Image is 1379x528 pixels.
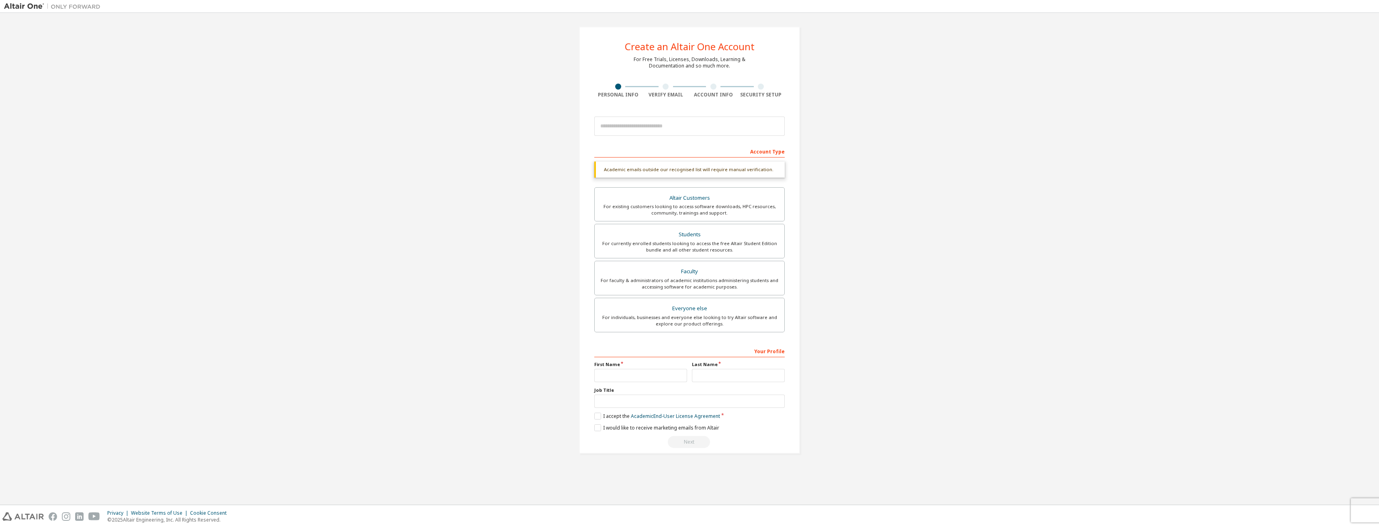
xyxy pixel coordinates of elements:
[131,510,190,516] div: Website Terms of Use
[599,303,780,314] div: Everyone else
[599,240,780,253] div: For currently enrolled students looking to access the free Altair Student Edition bundle and all ...
[599,192,780,204] div: Altair Customers
[599,277,780,290] div: For faculty & administrators of academic institutions administering students and accessing softwa...
[75,512,84,521] img: linkedin.svg
[692,361,785,368] label: Last Name
[631,413,720,420] a: Academic End-User License Agreement
[107,510,131,516] div: Privacy
[599,203,780,216] div: For existing customers looking to access software downloads, HPC resources, community, trainings ...
[642,92,690,98] div: Verify Email
[88,512,100,521] img: youtube.svg
[107,516,231,523] p: © 2025 Altair Engineering, Inc. All Rights Reserved.
[594,92,642,98] div: Personal Info
[2,512,44,521] img: altair_logo.svg
[599,314,780,327] div: For individuals, businesses and everyone else looking to try Altair software and explore our prod...
[594,361,687,368] label: First Name
[594,436,785,448] div: Read and acccept EULA to continue
[594,424,719,431] label: I would like to receive marketing emails from Altair
[737,92,785,98] div: Security Setup
[49,512,57,521] img: facebook.svg
[625,42,755,51] div: Create an Altair One Account
[594,387,785,393] label: Job Title
[634,56,745,69] div: For Free Trials, Licenses, Downloads, Learning & Documentation and so much more.
[594,413,720,420] label: I accept the
[190,510,231,516] div: Cookie Consent
[689,92,737,98] div: Account Info
[4,2,104,10] img: Altair One
[599,266,780,277] div: Faculty
[594,145,785,158] div: Account Type
[594,162,785,178] div: Academic emails outside our recognised list will require manual verification.
[599,229,780,240] div: Students
[62,512,70,521] img: instagram.svg
[594,344,785,357] div: Your Profile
